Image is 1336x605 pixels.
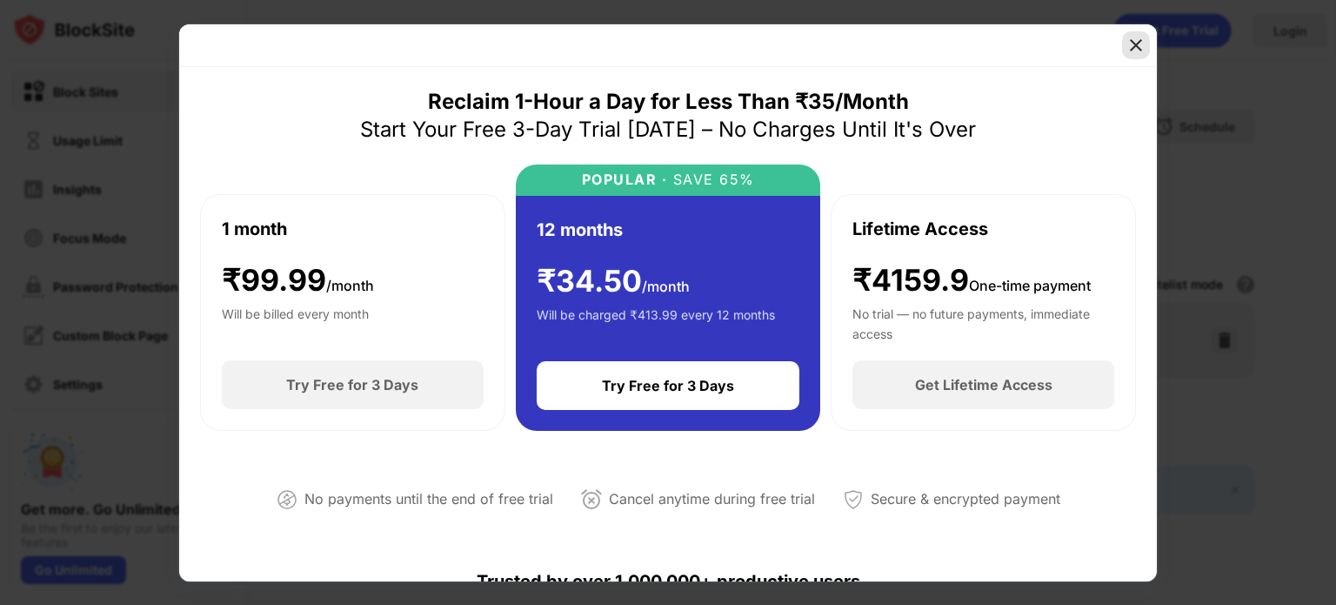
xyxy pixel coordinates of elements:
[537,217,623,243] div: 12 months
[969,277,1091,294] span: One-time payment
[537,264,690,299] div: ₹ 34.50
[222,216,287,242] div: 1 month
[852,305,1114,339] div: No trial — no future payments, immediate access
[286,376,418,393] div: Try Free for 3 Days
[852,216,988,242] div: Lifetime Access
[222,263,374,299] div: ₹ 99.99
[537,306,775,340] div: Will be charged ₹413.99 every 12 months
[326,277,374,294] span: /month
[222,305,369,339] div: Will be billed every month
[642,278,690,295] span: /month
[277,489,297,510] img: not-paying
[871,487,1060,512] div: Secure & encrypted payment
[667,171,755,188] div: SAVE 65%
[843,489,864,510] img: secured-payment
[581,489,602,510] img: cancel-anytime
[360,116,976,144] div: Start Your Free 3-Day Trial [DATE] – No Charges Until It's Over
[915,376,1052,393] div: Get Lifetime Access
[609,487,815,512] div: Cancel anytime during free trial
[582,171,668,188] div: POPULAR ·
[304,487,553,512] div: No payments until the end of free trial
[602,377,734,394] div: Try Free for 3 Days
[852,263,1091,299] div: ₹4159.9
[428,88,909,116] div: Reclaim 1-Hour a Day for Less Than ₹35/Month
